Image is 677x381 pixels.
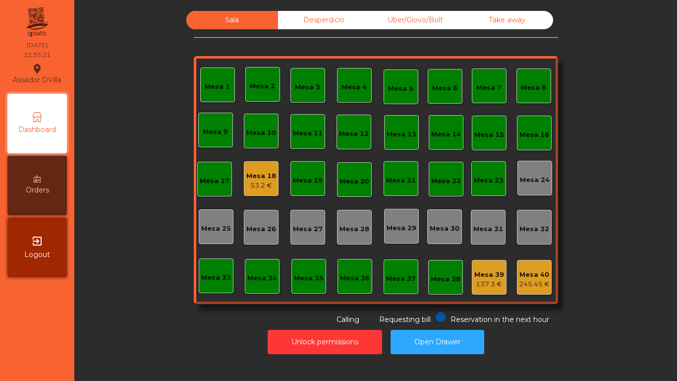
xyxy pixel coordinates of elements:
[246,224,276,234] div: Mesa 26
[370,11,461,29] div: Uber/Glovo/Bolt
[461,11,553,29] div: Take away
[388,84,413,94] div: Mesa 5
[268,330,382,354] button: Unlock permissions
[278,11,370,29] div: Desperdicio
[430,224,459,234] div: Mesa 30
[186,11,278,29] div: Sala
[431,129,461,139] div: Mesa 14
[474,176,504,186] div: Mesa 23
[520,175,550,185] div: Mesa 24
[476,83,502,93] div: Mesa 7
[25,5,49,40] img: qpiato
[387,223,416,233] div: Mesa 29
[246,181,276,190] div: 53.2 €
[205,82,230,92] div: Mesa 1
[339,129,369,139] div: Mesa 12
[379,315,431,324] span: Requesting bill
[339,177,369,187] div: Mesa 20
[431,176,461,186] div: Mesa 22
[519,224,549,234] div: Mesa 32
[473,224,503,234] div: Mesa 31
[431,274,460,284] div: Mesa 38
[293,176,323,186] div: Mesa 19
[18,125,56,135] span: Dashboard
[24,250,50,260] span: Logout
[246,171,276,181] div: Mesa 18
[340,273,370,283] div: Mesa 36
[246,128,276,138] div: Mesa 10
[201,273,231,283] div: Mesa 33
[295,82,320,92] div: Mesa 3
[521,83,546,93] div: Mesa 8
[474,130,504,140] div: Mesa 15
[247,273,277,283] div: Mesa 34
[387,129,416,139] div: Mesa 13
[386,274,416,284] div: Mesa 37
[31,235,43,247] i: exit_to_app
[293,224,323,234] div: Mesa 27
[27,41,48,50] div: [DATE]
[519,279,550,289] div: 245.45 €
[13,62,61,86] div: Assador DVilla
[203,127,228,137] div: Mesa 9
[31,63,43,75] i: location_on
[519,270,550,280] div: Mesa 40
[201,224,231,234] div: Mesa 25
[337,315,359,324] span: Calling
[293,128,323,138] div: Mesa 11
[519,130,549,140] div: Mesa 16
[294,273,324,283] div: Mesa 35
[474,279,504,289] div: 137.3 €
[386,176,416,186] div: Mesa 21
[250,81,275,91] div: Mesa 2
[200,176,229,186] div: Mesa 17
[26,185,49,195] span: Orders
[24,51,51,60] div: 22:55:21
[391,330,484,354] button: Open Drawer
[339,224,369,234] div: Mesa 28
[451,315,549,324] span: Reservation in the next hour
[341,82,367,92] div: Mesa 4
[432,83,457,93] div: Mesa 6
[474,270,504,280] div: Mesa 39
